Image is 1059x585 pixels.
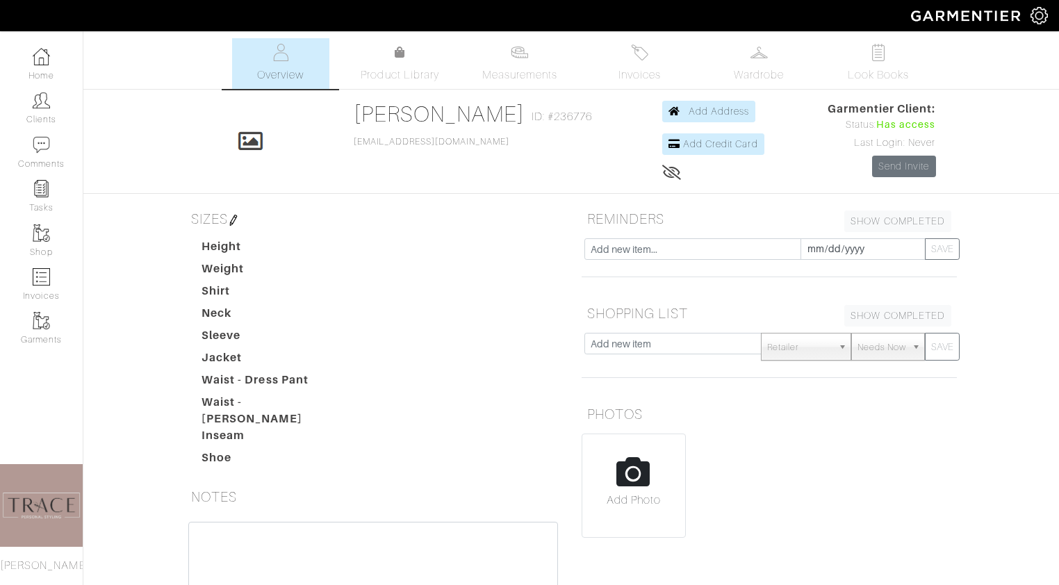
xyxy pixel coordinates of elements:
[482,67,558,83] span: Measurements
[33,136,50,154] img: comment-icon-a0a6a9ef722e966f86d9cbdc48e553b5cf19dbc54f86b18d962a5391bc8f6eb6.png
[683,138,758,149] span: Add Credit Card
[584,238,801,260] input: Add new item...
[925,238,960,260] button: SAVE
[925,333,960,361] button: SAVE
[872,156,936,177] a: Send Invite
[361,67,439,83] span: Product Library
[191,327,350,349] dt: Sleeve
[191,427,350,450] dt: Inseam
[662,101,756,122] a: Add Address
[511,44,528,61] img: measurements-466bbee1fd09ba9460f595b01e5d73f9e2bff037440d3c8f018324cb6cdf7a4a.svg
[228,215,239,226] img: pen-cf24a1663064a2ec1b9c1bd2387e9de7a2fa800b781884d57f21acf72779bad2.png
[582,299,957,327] h5: SHOPPING LIST
[354,137,509,147] a: [EMAIL_ADDRESS][DOMAIN_NAME]
[876,117,936,133] span: Has access
[191,261,350,283] dt: Weight
[191,372,350,394] dt: Waist - Dress Pant
[191,283,350,305] dt: Shirt
[584,333,762,354] input: Add new item
[710,38,807,89] a: Wardrobe
[191,450,350,472] dt: Shoe
[844,211,951,232] a: SHOW COMPLETED
[767,333,832,361] span: Retailer
[828,117,936,133] div: Status:
[750,44,768,61] img: wardrobe-487a4870c1b7c33e795ec22d11cfc2ed9d08956e64fb3008fe2437562e282088.svg
[582,400,957,428] h5: PHOTOS
[689,106,750,117] span: Add Address
[828,101,936,117] span: Garmentier Client:
[591,38,688,89] a: Invoices
[870,44,887,61] img: todo-9ac3debb85659649dc8f770b8b6100bb5dab4b48dedcbae339e5042a72dfd3cc.svg
[191,238,350,261] dt: Height
[186,205,561,233] h5: SIZES
[618,67,661,83] span: Invoices
[734,67,784,83] span: Wardrobe
[631,44,648,61] img: orders-27d20c2124de7fd6de4e0e44c1d41de31381a507db9b33961299e4e07d508b8c.svg
[844,305,951,327] a: SHOW COMPLETED
[272,44,289,61] img: basicinfo-40fd8af6dae0f16599ec9e87c0ef1c0a1fdea2edbe929e3d69a839185d80c458.svg
[33,224,50,242] img: garments-icon-b7da505a4dc4fd61783c78ac3ca0ef83fa9d6f193b1c9dc38574b1d14d53ca28.png
[471,38,569,89] a: Measurements
[662,133,764,155] a: Add Credit Card
[191,305,350,327] dt: Neck
[352,44,449,83] a: Product Library
[191,349,350,372] dt: Jacket
[33,268,50,286] img: orders-icon-0abe47150d42831381b5fb84f609e132dff9fe21cb692f30cb5eec754e2cba89.png
[582,205,957,233] h5: REMINDERS
[904,3,1031,28] img: garmentier-logo-header-white-b43fb05a5012e4ada735d5af1a66efaba907eab6374d6393d1fbf88cb4ef424d.png
[354,101,525,126] a: [PERSON_NAME]
[857,333,906,361] span: Needs Now
[33,180,50,197] img: reminder-icon-8004d30b9f0a5d33ae49ab947aed9ed385cf756f9e5892f1edd6e32f2345188e.png
[830,38,927,89] a: Look Books
[33,312,50,329] img: garments-icon-b7da505a4dc4fd61783c78ac3ca0ef83fa9d6f193b1c9dc38574b1d14d53ca28.png
[232,38,329,89] a: Overview
[257,67,304,83] span: Overview
[1031,7,1048,24] img: gear-icon-white-bd11855cb880d31180b6d7d6211b90ccbf57a29d726f0c71d8c61bd08dd39cc2.png
[828,135,936,151] div: Last Login: Never
[33,48,50,65] img: dashboard-icon-dbcd8f5a0b271acd01030246c82b418ddd0df26cd7fceb0bd07c9910d44c42f6.png
[186,483,561,511] h5: NOTES
[191,394,350,427] dt: Waist - [PERSON_NAME]
[33,92,50,109] img: clients-icon-6bae9207a08558b7cb47a8932f037763ab4055f8c8b6bfacd5dc20c3e0201464.png
[532,108,592,125] span: ID: #236776
[848,67,910,83] span: Look Books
